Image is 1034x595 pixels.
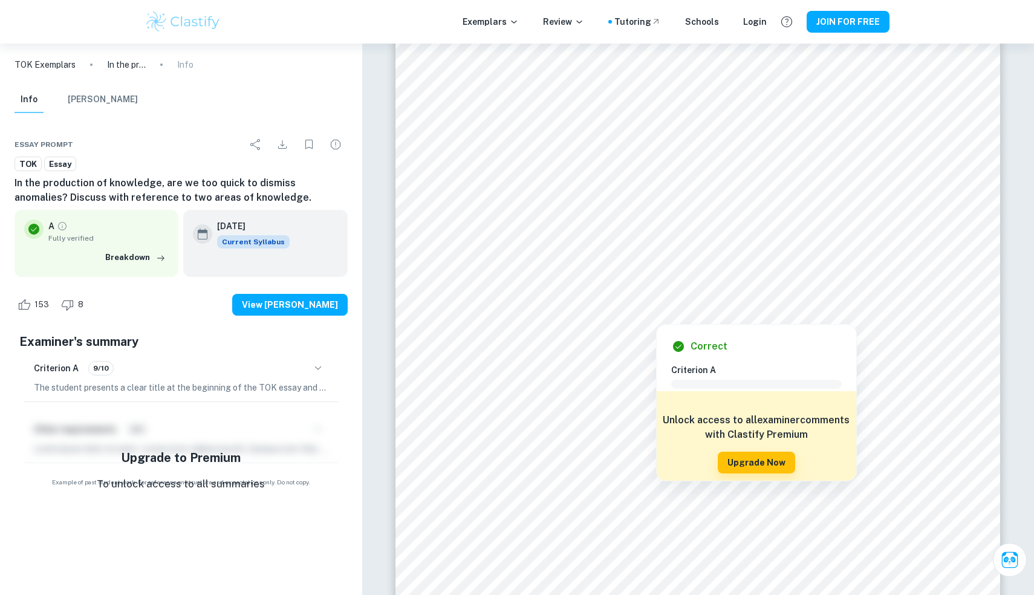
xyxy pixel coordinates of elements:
[993,543,1027,577] button: Ask Clai
[297,132,321,157] div: Bookmark
[48,219,54,233] p: A
[776,11,797,32] button: Help and Feedback
[15,295,56,314] div: Like
[743,15,767,28] a: Login
[217,219,280,233] h6: [DATE]
[45,158,76,171] span: Essay
[614,15,661,28] a: Tutoring
[68,86,138,113] button: [PERSON_NAME]
[232,294,348,316] button: View [PERSON_NAME]
[463,15,519,28] p: Exemplars
[177,58,193,71] p: Info
[663,413,850,442] h6: Unlock access to all examiner comments with Clastify Premium
[15,157,42,172] a: TOK
[543,15,584,28] p: Review
[217,235,290,249] span: Current Syllabus
[102,249,169,267] button: Breakdown
[89,363,113,374] span: 9/10
[691,339,727,354] h6: Correct
[34,362,79,375] h6: Criterion A
[19,333,343,351] h5: Examiner's summary
[15,176,348,205] h6: In the production of knowledge, are we too quick to dismiss anomalies? Discuss with reference to ...
[15,158,41,171] span: TOK
[807,11,889,33] button: JOIN FOR FREE
[244,132,268,157] div: Share
[145,10,221,34] img: Clastify logo
[15,139,73,150] span: Essay prompt
[58,295,90,314] div: Dislike
[671,363,851,377] h6: Criterion A
[718,452,795,473] button: Upgrade Now
[34,381,328,394] p: The student presents a clear title at the beginning of the TOK essay and maintains a sustained fo...
[270,132,294,157] div: Download
[48,233,169,244] span: Fully verified
[15,86,44,113] button: Info
[44,157,76,172] a: Essay
[324,132,348,157] div: Report issue
[685,15,719,28] a: Schools
[97,476,265,492] p: To unlock access to all summaries
[121,449,241,467] h5: Upgrade to Premium
[15,58,76,71] a: TOK Exemplars
[107,58,146,71] p: In the production of knowledge, are we too quick to dismiss anomalies? Discuss with reference to ...
[15,478,348,487] span: Example of past student work. For reference on structure and expectations only. Do not copy.
[57,221,68,232] a: Grade fully verified
[217,235,290,249] div: This exemplar is based on the current syllabus. Feel free to refer to it for inspiration/ideas wh...
[71,299,90,311] span: 8
[28,299,56,311] span: 153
